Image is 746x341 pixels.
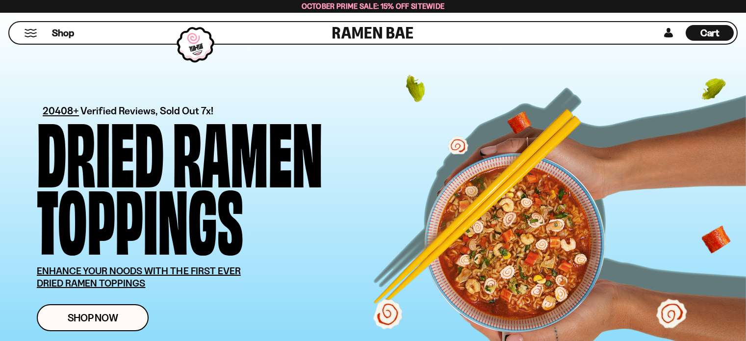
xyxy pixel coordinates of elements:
[700,27,720,39] span: Cart
[686,22,734,44] div: Cart
[302,1,445,11] span: October Prime Sale: 15% off Sitewide
[68,313,118,323] span: Shop Now
[37,183,243,250] div: Toppings
[173,116,323,183] div: Ramen
[52,25,74,41] a: Shop
[37,265,241,289] u: ENHANCE YOUR NOODS WITH THE FIRST EVER DRIED RAMEN TOPPINGS
[37,304,149,331] a: Shop Now
[52,26,74,40] span: Shop
[24,29,37,37] button: Mobile Menu Trigger
[37,116,164,183] div: Dried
